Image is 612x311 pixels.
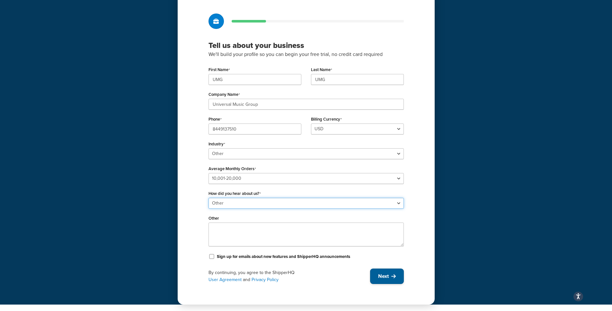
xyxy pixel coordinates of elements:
[208,276,242,283] a: User Agreement
[378,273,389,280] span: Next
[208,92,240,97] label: Company Name
[252,276,279,283] a: Privacy Policy
[208,41,404,50] h3: Tell us about your business
[311,117,342,122] label: Billing Currency
[208,142,225,147] label: Industry
[208,166,256,171] label: Average Monthly Orders
[208,216,219,221] label: Other
[311,67,332,72] label: Last Name
[208,269,370,283] div: By continuing, you agree to the ShipperHQ and
[217,254,350,260] label: Sign up for emails about new features and ShipperHQ announcements
[208,50,404,59] p: We'll build your profile so you can begin your free trial, no credit card required
[208,117,222,122] label: Phone
[370,269,404,284] button: Next
[208,191,261,196] label: How did you hear about us?
[208,67,230,72] label: First Name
